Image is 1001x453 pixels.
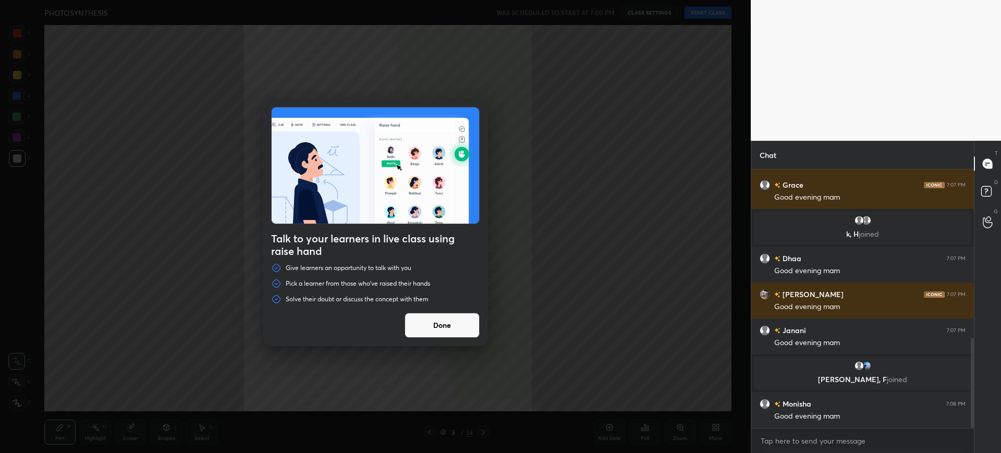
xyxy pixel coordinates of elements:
div: 7:07 PM [947,182,966,188]
img: default.png [760,399,770,409]
img: iconic-dark.1390631f.png [924,291,945,298]
div: Good evening mam [774,338,966,348]
div: 7:08 PM [946,401,966,407]
div: 7:07 PM [947,327,966,334]
div: Good evening mam [774,266,966,276]
img: default.png [760,253,770,264]
h4: Talk to your learners in live class using raise hand [271,232,480,258]
div: 7:07 PM [947,255,966,262]
h6: Monisha [780,398,811,409]
h6: [PERSON_NAME] [780,289,844,300]
div: Good evening mam [774,302,966,312]
div: 7:07 PM [947,291,966,298]
div: Good evening mam [774,411,966,422]
img: 3 [760,289,770,300]
p: [PERSON_NAME], F [760,375,965,384]
img: default.png [760,325,770,336]
p: D [994,178,998,186]
p: G [994,207,998,215]
img: default.png [854,361,864,371]
p: T [995,149,998,157]
h6: Janani [780,325,806,336]
div: grid [751,169,974,428]
div: Good evening mam [774,192,966,203]
span: joined [887,374,907,384]
p: Chat [751,141,785,169]
img: 32eadedbcbd442be98a8f7408f0b4904.jpg [861,361,872,371]
h6: Dhaa [780,253,801,264]
img: default.png [861,215,872,226]
p: Give learners an opportunity to talk with you [286,264,411,272]
p: Pick a learner from those who've raised their hands [286,279,430,288]
img: default.png [760,180,770,190]
img: no-rating-badge.077c3623.svg [774,401,780,407]
button: Done [405,313,480,338]
img: no-rating-badge.077c3623.svg [774,292,780,298]
img: no-rating-badge.077c3623.svg [774,256,780,262]
img: preRahAdop.42c3ea74.svg [272,107,479,224]
img: no-rating-badge.077c3623.svg [774,182,780,188]
p: Solve their doubt or discuss the concept with them [286,295,429,303]
span: joined [859,229,879,239]
h6: Grace [780,179,803,190]
img: no-rating-badge.077c3623.svg [774,328,780,334]
p: k, H [760,230,965,238]
img: iconic-dark.1390631f.png [924,182,945,188]
img: default.png [854,215,864,226]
